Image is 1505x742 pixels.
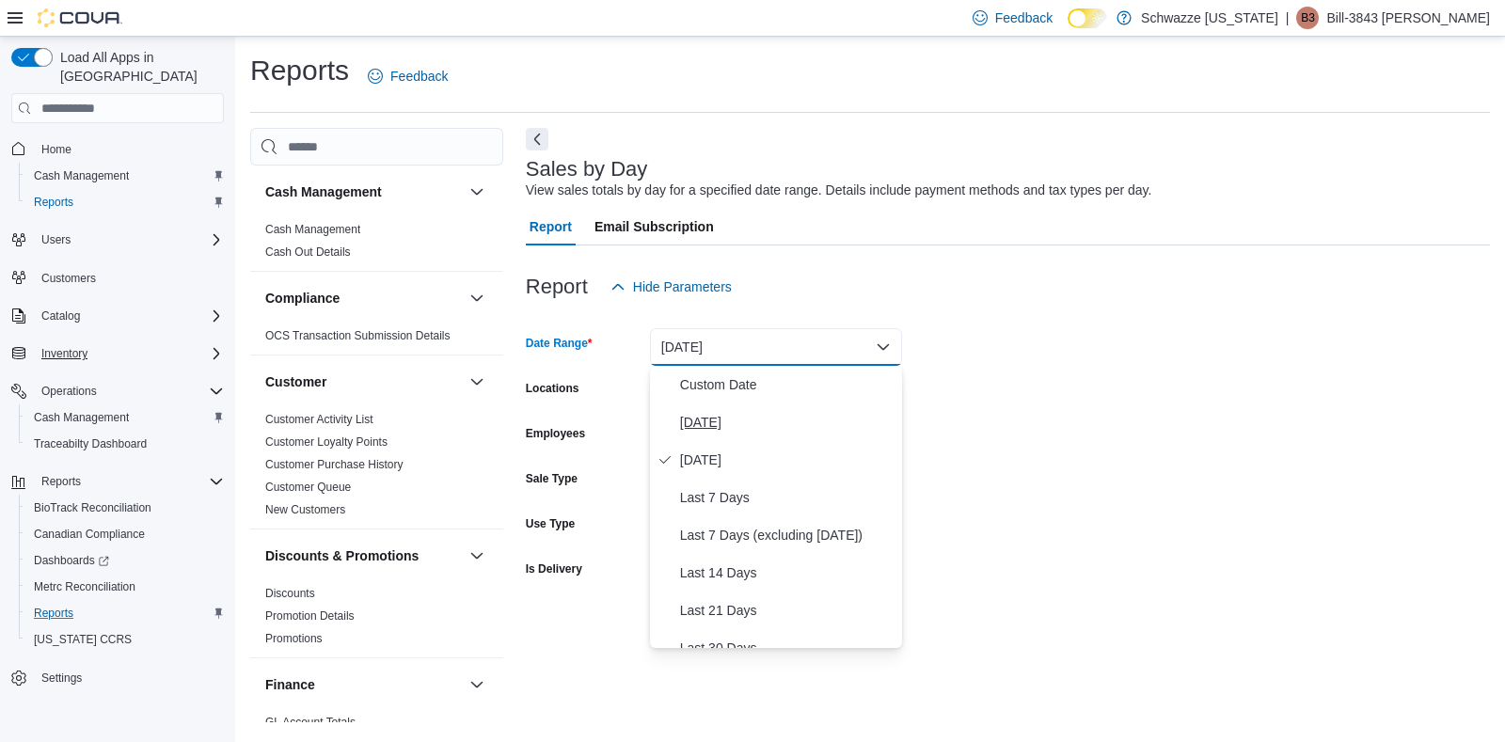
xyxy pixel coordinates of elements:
[34,138,79,161] a: Home
[4,468,231,495] button: Reports
[466,371,488,393] button: Customer
[265,716,356,729] a: GL Account Totals
[4,134,231,162] button: Home
[34,266,224,290] span: Customers
[650,328,902,366] button: [DATE]
[250,218,503,271] div: Cash Management
[26,549,224,572] span: Dashboards
[466,181,488,203] button: Cash Management
[650,366,902,648] div: Select listbox
[34,342,224,365] span: Inventory
[19,495,231,521] button: BioTrack Reconciliation
[265,372,462,391] button: Customer
[26,497,224,519] span: BioTrack Reconciliation
[526,128,548,150] button: Next
[526,381,579,396] label: Locations
[34,470,224,493] span: Reports
[41,474,81,489] span: Reports
[265,434,388,450] span: Customer Loyalty Points
[265,458,404,471] a: Customer Purchase History
[680,411,895,434] span: [DATE]
[34,267,103,290] a: Customers
[265,222,360,237] span: Cash Management
[19,574,231,600] button: Metrc Reconciliation
[19,189,231,215] button: Reports
[19,547,231,574] a: Dashboards
[34,500,151,515] span: BioTrack Reconciliation
[41,308,80,324] span: Catalog
[265,546,462,565] button: Discounts & Promotions
[1141,7,1278,29] p: Schwazze [US_STATE]
[526,516,575,531] label: Use Type
[34,410,129,425] span: Cash Management
[26,549,117,572] a: Dashboards
[26,191,224,213] span: Reports
[34,380,224,403] span: Operations
[265,457,404,472] span: Customer Purchase History
[53,48,224,86] span: Load All Apps in [GEOGRAPHIC_DATA]
[360,57,455,95] a: Feedback
[250,582,503,657] div: Discounts & Promotions
[41,346,87,361] span: Inventory
[265,223,360,236] a: Cash Management
[466,287,488,309] button: Compliance
[38,8,122,27] img: Cova
[26,191,81,213] a: Reports
[34,380,104,403] button: Operations
[995,8,1053,27] span: Feedback
[265,480,351,495] span: Customer Queue
[4,664,231,691] button: Settings
[34,666,224,689] span: Settings
[526,426,585,441] label: Employees
[26,497,159,519] a: BioTrack Reconciliation
[265,412,373,427] span: Customer Activity List
[4,227,231,253] button: Users
[26,602,81,624] a: Reports
[680,524,895,546] span: Last 7 Days (excluding [DATE])
[41,271,96,286] span: Customers
[26,628,139,651] a: [US_STATE] CCRS
[265,715,356,730] span: GL Account Totals
[265,481,351,494] a: Customer Queue
[26,576,143,598] a: Metrc Reconciliation
[526,158,648,181] h3: Sales by Day
[265,182,462,201] button: Cash Management
[4,303,231,329] button: Catalog
[680,637,895,659] span: Last 30 Days
[265,632,323,645] a: Promotions
[34,527,145,542] span: Canadian Compliance
[26,628,224,651] span: Washington CCRS
[526,276,588,298] h3: Report
[34,136,224,160] span: Home
[466,545,488,567] button: Discounts & Promotions
[4,340,231,367] button: Inventory
[41,671,82,686] span: Settings
[265,328,451,343] span: OCS Transaction Submission Details
[265,245,351,260] span: Cash Out Details
[34,229,78,251] button: Users
[19,600,231,626] button: Reports
[526,561,582,576] label: Is Delivery
[34,470,88,493] button: Reports
[34,305,224,327] span: Catalog
[265,546,419,565] h3: Discounts & Promotions
[4,264,231,292] button: Customers
[265,675,462,694] button: Finance
[526,471,578,486] label: Sale Type
[250,408,503,529] div: Customer
[26,406,136,429] a: Cash Management
[594,208,714,245] span: Email Subscription
[41,232,71,247] span: Users
[41,142,71,157] span: Home
[26,433,224,455] span: Traceabilty Dashboard
[26,406,224,429] span: Cash Management
[250,324,503,355] div: Compliance
[265,329,451,342] a: OCS Transaction Submission Details
[633,277,732,296] span: Hide Parameters
[250,52,349,89] h1: Reports
[526,336,593,351] label: Date Range
[26,433,154,455] a: Traceabilty Dashboard
[19,404,231,431] button: Cash Management
[34,436,147,451] span: Traceabilty Dashboard
[26,165,224,187] span: Cash Management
